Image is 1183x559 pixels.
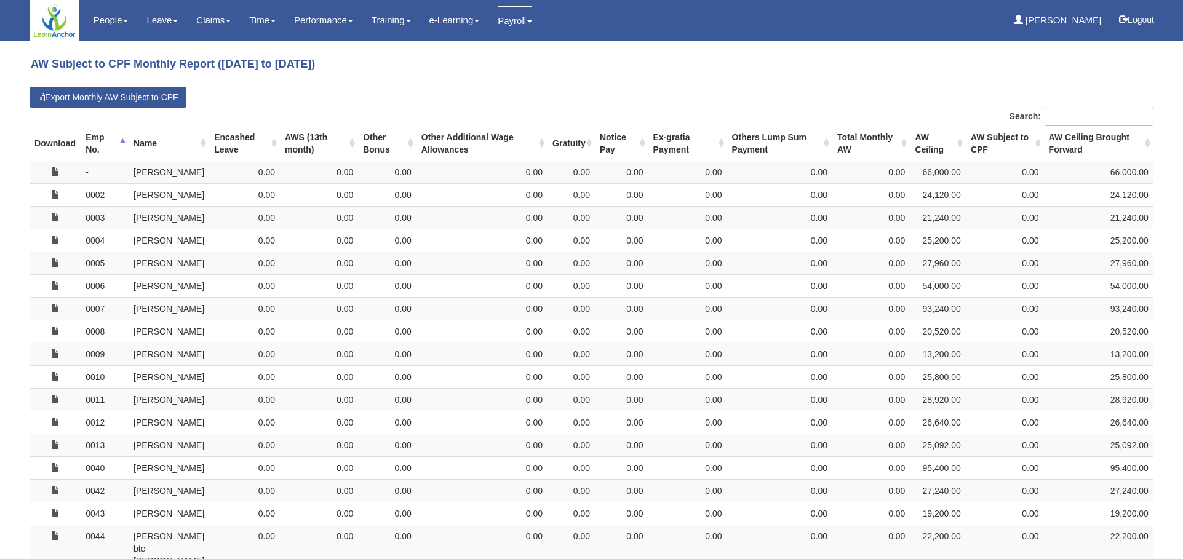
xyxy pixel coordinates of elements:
[1045,108,1153,126] input: Search:
[280,479,358,502] td: 0.00
[966,183,1044,206] td: 0.00
[1110,5,1163,34] button: Logout
[595,297,648,320] td: 0.00
[1044,206,1153,229] td: 21,240.00
[416,479,548,502] td: 0.00
[1044,320,1153,343] td: 20,520.00
[548,388,595,411] td: 0.00
[966,206,1044,229] td: 0.00
[1044,183,1153,206] td: 24,120.00
[358,502,416,525] td: 0.00
[129,229,209,252] td: [PERSON_NAME]
[81,274,129,297] td: 0006
[548,343,595,365] td: 0.00
[727,206,833,229] td: 0.00
[966,456,1044,479] td: 0.00
[146,6,178,34] a: Leave
[832,274,910,297] td: 0.00
[727,388,833,411] td: 0.00
[548,502,595,525] td: 0.00
[358,365,416,388] td: 0.00
[129,320,209,343] td: [PERSON_NAME]
[294,6,353,34] a: Performance
[81,479,129,502] td: 0042
[358,320,416,343] td: 0.00
[51,509,60,517] a: Download Yearly AW Subject to CPF
[129,388,209,411] td: [PERSON_NAME]
[966,388,1044,411] td: 0.00
[51,327,60,335] a: Download Yearly AW Subject to CPF
[832,252,910,274] td: 0.00
[209,388,280,411] td: 0.00
[81,502,129,525] td: 0043
[648,502,727,525] td: 0.00
[416,161,548,183] td: 0.00
[209,365,280,388] td: 0.00
[832,206,910,229] td: 0.00
[910,456,965,479] td: 95,400.00
[1044,126,1153,161] th: AW Ceiling Brought Forward : activate to sort column ascending
[416,434,548,456] td: 0.00
[1044,343,1153,365] td: 13,200.00
[51,349,60,358] a: Download Yearly AW Subject to CPF
[416,252,548,274] td: 0.00
[648,274,727,297] td: 0.00
[548,411,595,434] td: 0.00
[129,456,209,479] td: [PERSON_NAME]
[81,411,129,434] td: 0012
[51,190,60,199] a: Download Yearly AW Subject to CPF
[81,365,129,388] td: 0010
[30,126,81,161] th: Download
[196,6,231,34] a: Claims
[966,411,1044,434] td: 0.00
[548,320,595,343] td: 0.00
[727,183,833,206] td: 0.00
[832,126,910,161] th: Total Monthly AW : activate to sort column ascending
[416,343,548,365] td: 0.00
[358,343,416,365] td: 0.00
[81,456,129,479] td: 0040
[595,479,648,502] td: 0.00
[358,411,416,434] td: 0.00
[51,440,60,449] a: Download Yearly AW Subject to CPF
[966,365,1044,388] td: 0.00
[416,456,548,479] td: 0.00
[81,297,129,320] td: 0007
[280,343,358,365] td: 0.00
[595,183,648,206] td: 0.00
[1044,274,1153,297] td: 54,000.00
[81,343,129,365] td: 0009
[727,343,833,365] td: 0.00
[832,365,910,388] td: 0.00
[416,502,548,525] td: 0.00
[358,274,416,297] td: 0.00
[648,411,727,434] td: 0.00
[727,365,833,388] td: 0.00
[81,252,129,274] td: 0005
[966,502,1044,525] td: 0.00
[727,229,833,252] td: 0.00
[30,52,1153,77] h4: AW Subject to CPF Monthly Report ([DATE] to [DATE])
[910,365,965,388] td: 25,800.00
[416,388,548,411] td: 0.00
[832,411,910,434] td: 0.00
[51,418,60,426] a: Download Yearly AW Subject to CPF
[648,434,727,456] td: 0.00
[966,161,1044,183] td: 0.00
[595,206,648,229] td: 0.00
[595,274,648,297] td: 0.00
[129,206,209,229] td: [PERSON_NAME]
[832,479,910,502] td: 0.00
[910,183,965,206] td: 24,120.00
[595,434,648,456] td: 0.00
[727,479,833,502] td: 0.00
[280,252,358,274] td: 0.00
[548,206,595,229] td: 0.00
[209,411,280,434] td: 0.00
[910,502,965,525] td: 19,200.00
[910,229,965,252] td: 25,200.00
[595,456,648,479] td: 0.00
[966,252,1044,274] td: 0.00
[358,434,416,456] td: 0.00
[81,161,129,183] td: -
